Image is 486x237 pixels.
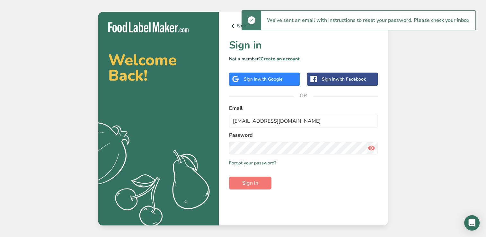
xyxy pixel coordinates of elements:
span: with Facebook [336,76,366,82]
div: We've sent an email with instructions to reset your password. Please check your inbox [261,11,475,30]
div: Sign in [322,76,366,83]
span: Sign in [242,179,258,187]
h1: Sign in [229,38,378,53]
div: Open Intercom Messenger [464,215,480,231]
span: with Google [258,76,283,82]
div: Sign in [244,76,283,83]
a: Back [229,22,378,30]
p: Not a member? [229,56,378,62]
img: Food Label Maker [108,22,189,33]
label: Email [229,104,378,112]
label: Password [229,131,378,139]
a: Forgot your password? [229,160,276,166]
a: Create an account [261,56,300,62]
span: OR [294,86,313,105]
h2: Welcome Back! [108,52,208,83]
input: Enter Your Email [229,115,378,127]
button: Sign in [229,177,271,189]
